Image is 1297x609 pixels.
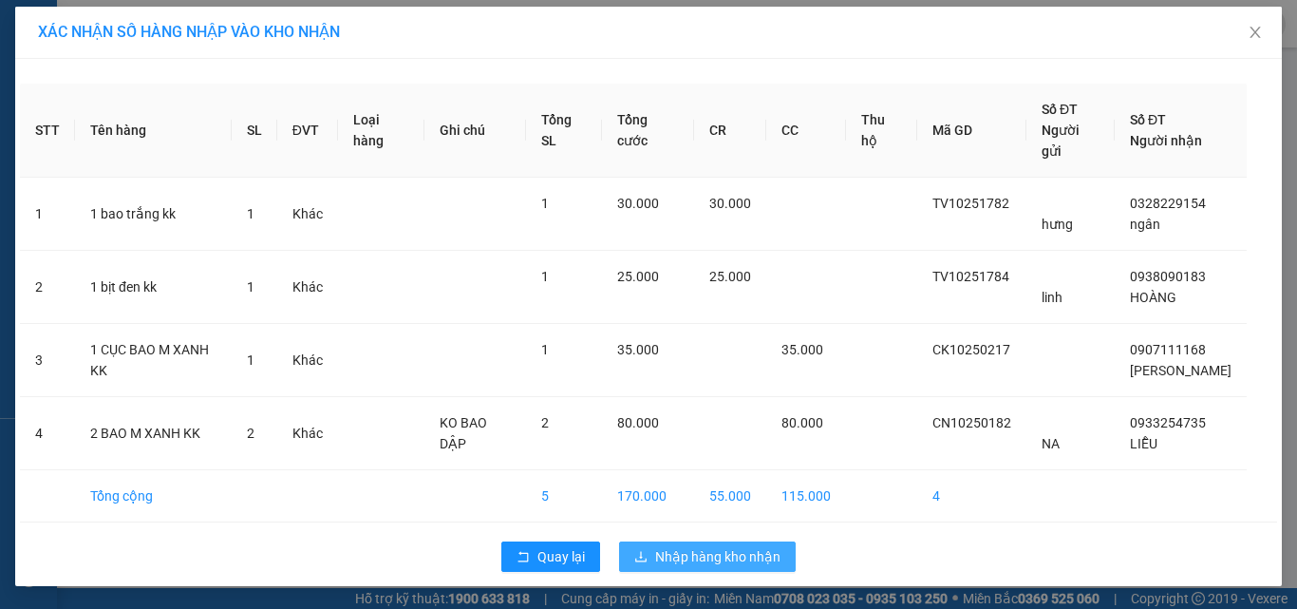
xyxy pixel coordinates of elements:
[338,84,424,178] th: Loại hàng
[1130,269,1206,284] span: 0938090183
[517,550,530,565] span: rollback
[8,73,122,91] span: [PERSON_NAME]
[38,23,340,41] span: XÁC NHẬN SỐ HÀNG NHẬP VÀO KHO NHẬN
[20,397,75,470] td: 4
[277,84,338,178] th: ĐVT
[541,342,549,357] span: 1
[501,542,600,572] button: rollbackQuay lại
[8,121,127,139] span: 0364704967 -
[1229,7,1282,60] button: Close
[932,269,1009,284] span: TV10251784
[1042,123,1080,159] span: Người gửi
[247,279,254,295] span: 1
[277,397,338,470] td: Khác
[655,546,780,567] span: Nhập hàng kho nhận
[619,542,796,572] button: downloadNhập hàng kho nhận
[1130,436,1157,451] span: LIỄU
[8,37,277,91] p: GỬI:
[932,196,1009,211] span: TV10251782
[277,324,338,397] td: Khác
[634,550,648,565] span: download
[247,352,254,368] span: 1
[537,546,585,567] span: Quay lại
[75,251,232,324] td: 1 bịt đen kk
[917,470,1026,523] td: 4
[541,196,549,211] span: 1
[440,415,487,451] span: KO BAO DẬP
[602,470,694,523] td: 170.000
[1042,102,1078,117] span: Số ĐT
[766,470,846,523] td: 115.000
[602,84,694,178] th: Tổng cước
[49,142,137,160] span: NHẬN BXMT
[526,470,603,523] td: 5
[1130,112,1166,127] span: Số ĐT
[1130,196,1206,211] span: 0328229154
[424,84,526,178] th: Ghi chú
[75,470,232,523] td: Tổng cộng
[617,269,659,284] span: 25.000
[247,206,254,221] span: 1
[932,415,1011,430] span: CN10250182
[709,196,751,211] span: 30.000
[781,342,823,357] span: 35.000
[1130,342,1206,357] span: 0907111168
[247,426,254,441] span: 2
[1130,217,1160,232] span: ngân
[1130,415,1206,430] span: 0933254735
[75,397,232,470] td: 2 BAO M XANH KK
[846,84,917,178] th: Thu hộ
[277,178,338,251] td: Khác
[232,84,277,178] th: SL
[526,84,603,178] th: Tổng SL
[541,269,549,284] span: 1
[781,415,823,430] span: 80.000
[1248,25,1263,40] span: close
[917,84,1026,178] th: Mã GD
[8,142,137,160] span: GIAO:
[75,324,232,397] td: 1 CỤC BAO M XANH KK
[694,84,766,178] th: CR
[277,251,338,324] td: Khác
[75,84,232,178] th: Tên hàng
[766,84,846,178] th: CC
[64,10,220,29] strong: BIÊN NHẬN GỬI HÀNG
[1130,290,1176,305] span: HOÀNG
[1042,436,1060,451] span: NA
[1130,363,1231,378] span: [PERSON_NAME]
[1042,217,1073,232] span: hưng
[20,178,75,251] td: 1
[20,251,75,324] td: 2
[541,415,549,430] span: 2
[53,100,184,118] span: VP Trà Vinh (Hàng)
[1130,133,1202,148] span: Người nhận
[694,470,766,523] td: 55.000
[8,100,277,118] p: NHẬN:
[709,269,751,284] span: 25.000
[8,37,177,91] span: VP [PERSON_NAME] ([GEOGRAPHIC_DATA]) -
[617,342,659,357] span: 35.000
[932,342,1010,357] span: CK10250217
[617,196,659,211] span: 30.000
[20,84,75,178] th: STT
[102,121,127,139] span: NHI
[75,178,232,251] td: 1 bao trắng kk
[20,324,75,397] td: 3
[1042,290,1062,305] span: linh
[617,415,659,430] span: 80.000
